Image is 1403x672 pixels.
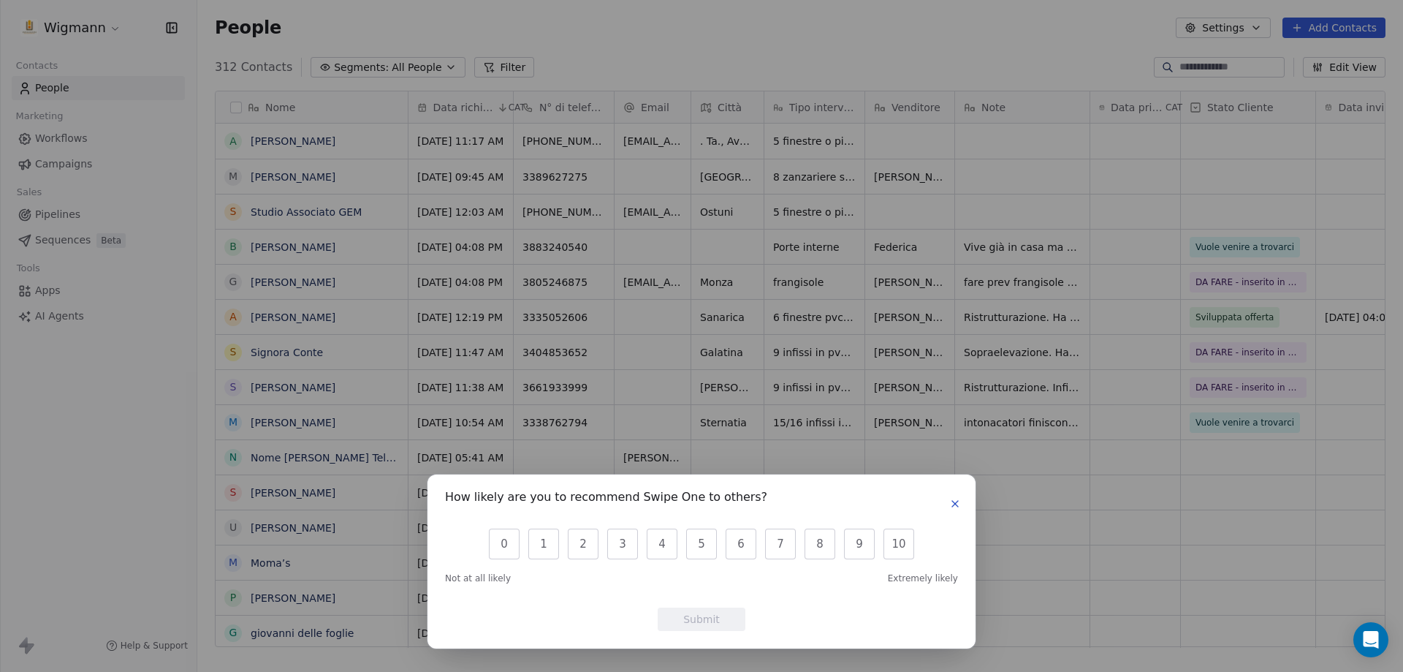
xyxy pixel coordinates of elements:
[844,529,875,559] button: 9
[647,529,677,559] button: 4
[658,608,745,631] button: Submit
[805,529,835,559] button: 8
[607,529,638,559] button: 3
[686,529,717,559] button: 5
[445,573,511,584] span: Not at all likely
[765,529,796,559] button: 7
[568,529,598,559] button: 2
[883,529,914,559] button: 10
[888,573,958,584] span: Extremely likely
[726,529,756,559] button: 6
[489,529,520,559] button: 0
[528,529,559,559] button: 1
[445,492,767,507] h1: How likely are you to recommend Swipe One to others?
